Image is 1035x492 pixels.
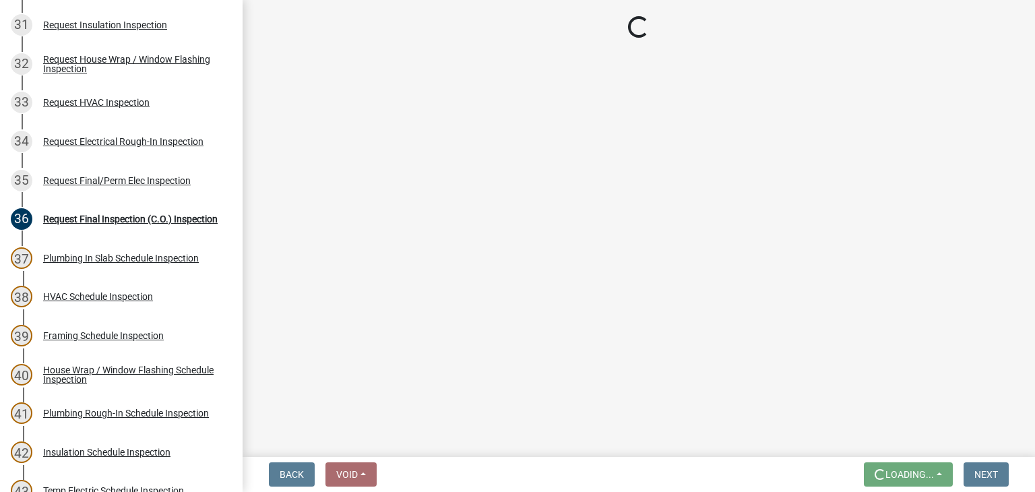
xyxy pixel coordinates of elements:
div: 33 [11,92,32,113]
div: Plumbing In Slab Schedule Inspection [43,253,199,263]
button: Void [325,462,377,487]
div: Insulation Schedule Inspection [43,448,170,457]
div: 41 [11,402,32,424]
div: Request HVAC Inspection [43,98,150,107]
div: Request Electrical Rough-In Inspection [43,137,203,146]
div: House Wrap / Window Flashing Schedule Inspection [43,365,221,384]
div: Plumbing Rough-In Schedule Inspection [43,408,209,418]
div: Request Final/Perm Elec Inspection [43,176,191,185]
div: 36 [11,208,32,230]
div: Request Final Inspection (C.O.) Inspection [43,214,218,224]
div: Request Insulation Inspection [43,20,167,30]
div: 34 [11,131,32,152]
div: 37 [11,247,32,269]
button: Next [964,462,1009,487]
div: Framing Schedule Inspection [43,331,164,340]
span: Next [974,469,998,480]
div: HVAC Schedule Inspection [43,292,153,301]
div: 39 [11,325,32,346]
span: Back [280,469,304,480]
div: Request House Wrap / Window Flashing Inspection [43,55,221,73]
span: Loading... [885,469,934,480]
div: 42 [11,441,32,463]
button: Back [269,462,315,487]
div: 40 [11,364,32,386]
button: Loading... [864,462,953,487]
span: Void [336,469,358,480]
div: 38 [11,286,32,307]
div: 31 [11,14,32,36]
div: 35 [11,170,32,191]
div: 32 [11,53,32,75]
